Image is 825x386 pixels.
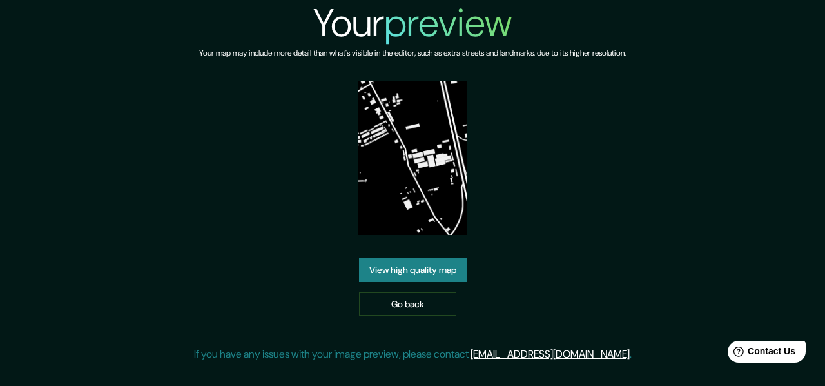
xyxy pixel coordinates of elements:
a: View high quality map [359,258,467,282]
a: [EMAIL_ADDRESS][DOMAIN_NAME] [471,347,630,361]
a: Go back [359,292,456,316]
p: If you have any issues with your image preview, please contact . [194,347,632,362]
img: created-map-preview [358,81,467,235]
iframe: Help widget launcher [710,336,811,372]
h6: Your map may include more detail than what's visible in the editor, such as extra streets and lan... [199,46,626,60]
